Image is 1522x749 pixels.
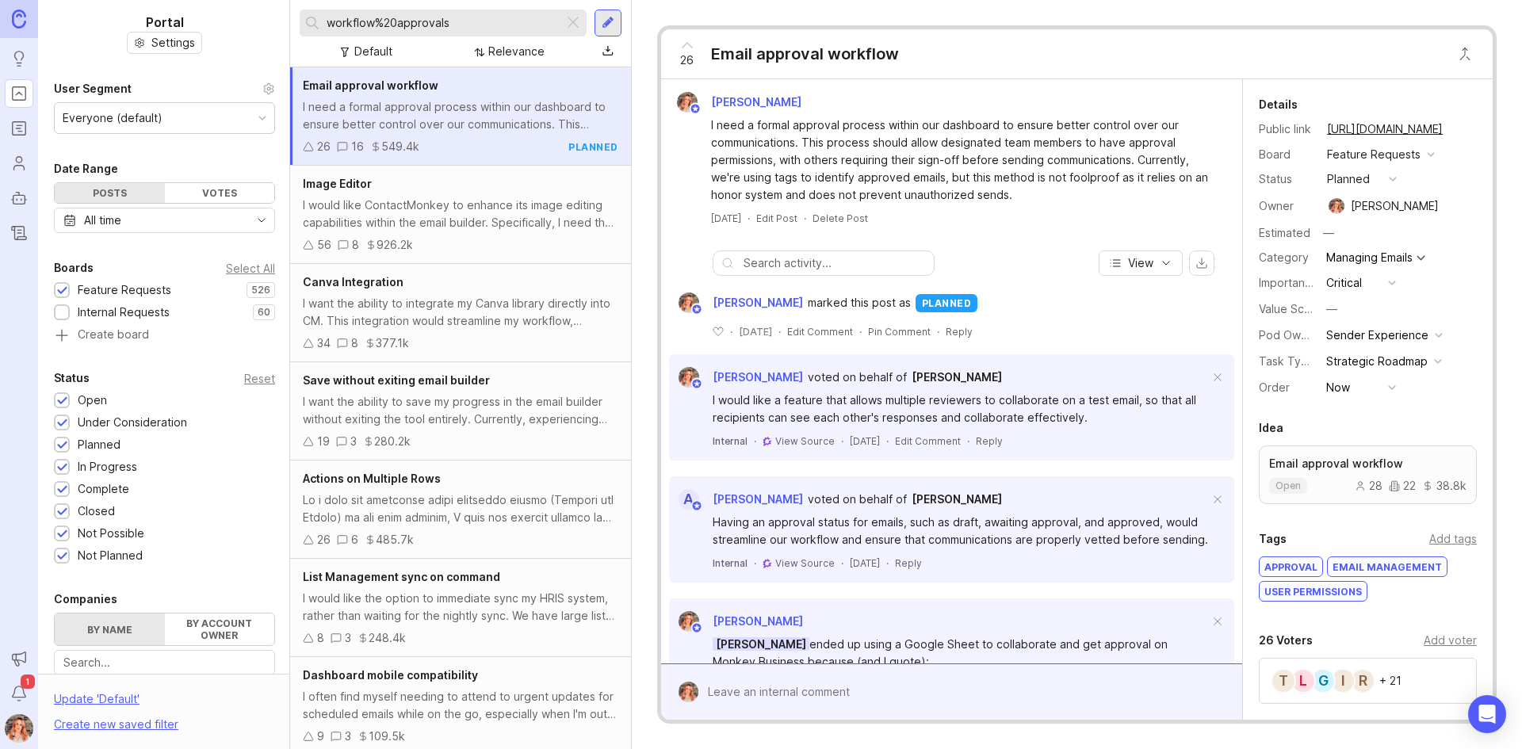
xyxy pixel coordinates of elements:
[895,434,961,448] div: Edit Comment
[763,559,772,568] img: gong
[303,491,618,526] div: Lo i dolo sit ametconse adipi elitseddo eiusmo (Tempori utl Etdolo) ma ali enim adminim, V quis n...
[763,437,772,446] img: gong
[690,500,702,512] img: member badge
[1260,582,1367,601] div: user permissions
[1389,480,1416,491] div: 22
[78,503,115,520] div: Closed
[711,43,899,65] div: Email approval workflow
[787,325,853,338] div: Edit Comment
[713,636,1209,671] div: ended up using a Google Sheet to collaborate and get approval on Monkey Business because (and I q...
[249,214,274,227] svg: toggle icon
[54,79,132,98] div: User Segment
[303,570,500,583] span: List Management sync on command
[804,212,806,225] div: ·
[303,668,478,682] span: Dashboard mobile compatibility
[912,370,1002,384] span: [PERSON_NAME]
[127,32,202,54] button: Settings
[778,325,781,338] div: ·
[713,614,803,628] span: [PERSON_NAME]
[1330,668,1356,694] div: I
[78,547,143,564] div: Not Planned
[351,531,358,548] div: 6
[1259,328,1340,342] label: Pod Ownership
[54,159,118,178] div: Date Range
[290,559,631,657] a: List Management sync on commandI would like the option to immediate sync my HRIS system, rather t...
[711,212,741,225] a: [DATE]
[669,292,808,313] a: Bronwen W[PERSON_NAME]
[78,392,107,409] div: Open
[730,325,732,338] div: ·
[251,284,270,296] p: 526
[1271,668,1296,694] div: T
[1259,380,1290,394] label: Order
[5,114,33,143] a: Roadmaps
[12,10,26,28] img: Canny Home
[739,325,772,338] span: [DATE]
[690,304,702,315] img: member badge
[1259,227,1310,239] div: Estimated
[568,140,618,154] div: planned
[813,212,868,225] div: Delete Post
[841,556,843,570] div: ·
[967,434,969,448] div: ·
[1422,480,1467,491] div: 38.8k
[850,435,880,447] time: [DATE]
[713,556,748,570] div: Internal
[290,362,631,460] a: Save without exiting email builderI want the ability to save my progress in the email builder wit...
[354,43,392,60] div: Default
[78,525,144,542] div: Not Possible
[1379,675,1402,686] div: + 21
[1269,456,1467,472] p: Email approval workflow
[1259,170,1314,188] div: Status
[1259,146,1314,163] div: Board
[754,434,756,448] div: ·
[5,714,33,743] button: Bronwen W
[54,690,140,716] div: Update ' Default '
[886,434,889,448] div: ·
[5,679,33,708] button: Notifications
[1351,197,1439,215] div: [PERSON_NAME]
[937,325,939,338] div: ·
[1310,668,1336,694] div: G
[1326,274,1362,292] div: Critical
[78,458,137,476] div: In Progress
[78,480,129,498] div: Complete
[5,644,33,673] button: Announcements
[303,688,618,723] div: I often find myself needing to attend to urgent updates for scheduled emails while on the go, esp...
[381,138,419,155] div: 549.4k
[1259,120,1314,138] div: Public link
[690,378,702,390] img: member badge
[54,369,90,388] div: Status
[916,294,978,312] div: planned
[674,292,705,313] img: Bronwen W
[744,254,926,272] input: Search activity...
[713,492,803,506] span: [PERSON_NAME]
[673,682,704,702] img: Bronwen W
[317,433,330,450] div: 19
[5,184,33,212] a: Autopilot
[290,166,631,264] a: Image EditorI would like ContactMonkey to enhance its image editing capabilities within the email...
[377,236,413,254] div: 926.2k
[303,393,618,428] div: I want the ability to save my progress in the email builder without exiting the tool entirely. Cu...
[1259,418,1283,438] div: Idea
[290,67,631,166] a: Email approval workflowI need a formal approval process within our dashboard to ensure better con...
[1259,197,1314,215] div: Owner
[303,98,618,133] div: I need a formal approval process within our dashboard to ensure better control over our communica...
[756,212,797,225] div: Edit Post
[78,414,187,431] div: Under Consideration
[351,334,358,352] div: 8
[1259,276,1318,289] label: Importance
[1325,198,1348,214] img: Bronwen W
[946,325,973,338] div: Reply
[317,334,331,352] div: 34
[5,219,33,247] a: Changelog
[84,212,121,229] div: All time
[376,531,414,548] div: 485.7k
[841,434,843,448] div: ·
[1275,480,1301,492] p: open
[1328,557,1447,576] div: email management
[327,14,557,32] input: Search...
[1355,480,1382,491] div: 28
[690,622,702,634] img: member badge
[303,295,618,330] div: I want the ability to integrate my Canva library directly into CM. This integration would streaml...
